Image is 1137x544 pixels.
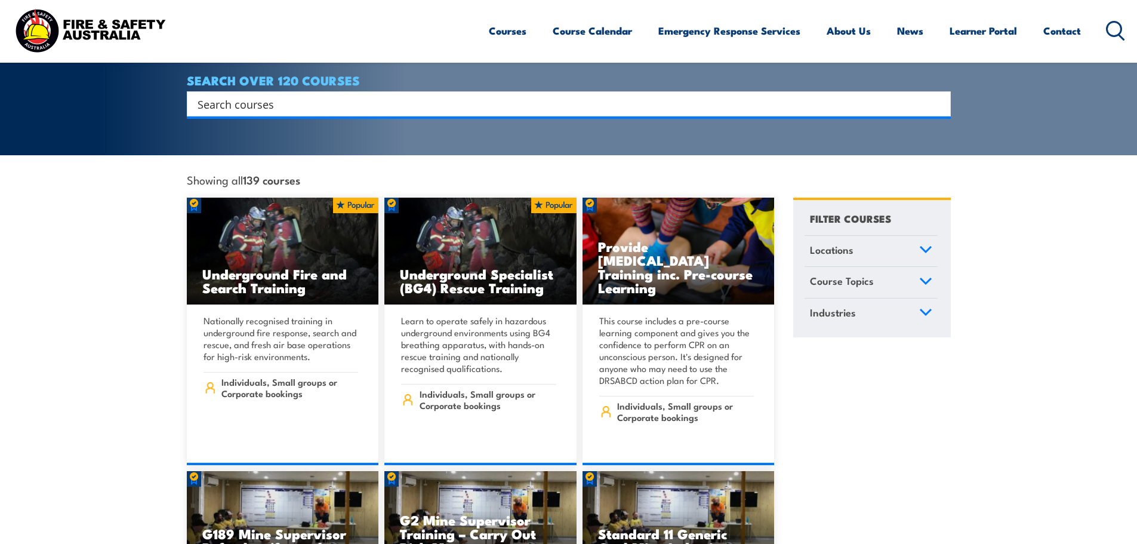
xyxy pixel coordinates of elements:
[805,267,938,298] a: Course Topics
[805,299,938,330] a: Industries
[204,315,359,362] p: Nationally recognised training in underground fire response, search and rescue, and fresh air bas...
[198,95,925,113] input: Search input
[583,198,775,305] img: Low Voltage Rescue and Provide CPR
[810,305,856,321] span: Industries
[617,400,754,423] span: Individuals, Small groups or Corporate bookings
[950,15,1017,47] a: Learner Portal
[599,315,754,386] p: This course includes a pre-course learning component and gives you the confidence to perform CPR ...
[930,96,947,112] button: Search magnifier button
[243,171,300,188] strong: 139 courses
[897,15,923,47] a: News
[489,15,526,47] a: Courses
[221,376,358,399] span: Individuals, Small groups or Corporate bookings
[187,198,379,305] a: Underground Fire and Search Training
[200,96,927,112] form: Search form
[810,210,891,226] h4: FILTER COURSES
[384,198,577,305] a: Underground Specialist (BG4) Rescue Training
[827,15,871,47] a: About Us
[202,267,363,294] h3: Underground Fire and Search Training
[553,15,632,47] a: Course Calendar
[384,198,577,305] img: Underground mine rescue
[583,198,775,305] a: Provide [MEDICAL_DATA] Training inc. Pre-course Learning
[420,388,556,411] span: Individuals, Small groups or Corporate bookings
[810,242,853,258] span: Locations
[810,273,874,289] span: Course Topics
[1043,15,1081,47] a: Contact
[401,315,556,374] p: Learn to operate safely in hazardous underground environments using BG4 breathing apparatus, with...
[187,198,379,305] img: Underground mine rescue
[805,236,938,267] a: Locations
[187,73,951,87] h4: SEARCH OVER 120 COURSES
[187,173,300,186] span: Showing all
[598,239,759,294] h3: Provide [MEDICAL_DATA] Training inc. Pre-course Learning
[400,267,561,294] h3: Underground Specialist (BG4) Rescue Training
[658,15,800,47] a: Emergency Response Services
